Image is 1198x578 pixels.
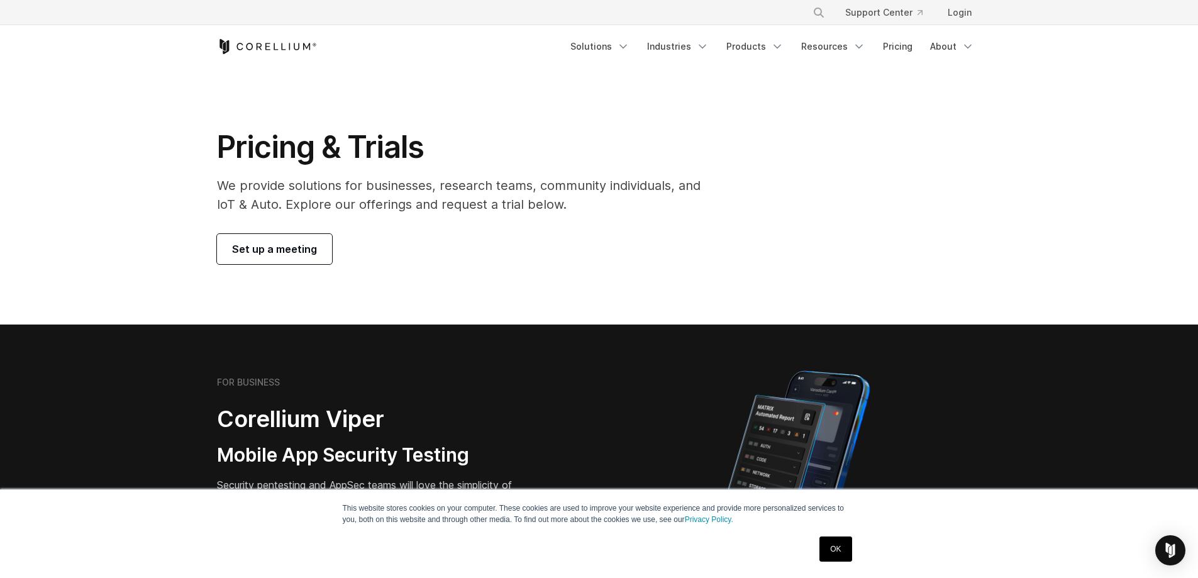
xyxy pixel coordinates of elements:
[217,405,539,433] h2: Corellium Viper
[217,128,718,166] h1: Pricing & Trials
[923,35,982,58] a: About
[1155,535,1185,565] div: Open Intercom Messenger
[232,242,317,257] span: Set up a meeting
[807,1,830,24] button: Search
[685,515,733,524] a: Privacy Policy.
[217,234,332,264] a: Set up a meeting
[719,35,791,58] a: Products
[797,1,982,24] div: Navigation Menu
[875,35,920,58] a: Pricing
[835,1,933,24] a: Support Center
[343,503,856,525] p: This website stores cookies on your computer. These cookies are used to improve your website expe...
[217,39,317,54] a: Corellium Home
[217,176,718,214] p: We provide solutions for businesses, research teams, community individuals, and IoT & Auto. Explo...
[794,35,873,58] a: Resources
[819,536,851,562] a: OK
[938,1,982,24] a: Login
[563,35,982,58] div: Navigation Menu
[563,35,637,58] a: Solutions
[217,377,280,388] h6: FOR BUSINESS
[640,35,716,58] a: Industries
[217,477,539,523] p: Security pentesting and AppSec teams will love the simplicity of automated report generation comb...
[217,443,539,467] h3: Mobile App Security Testing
